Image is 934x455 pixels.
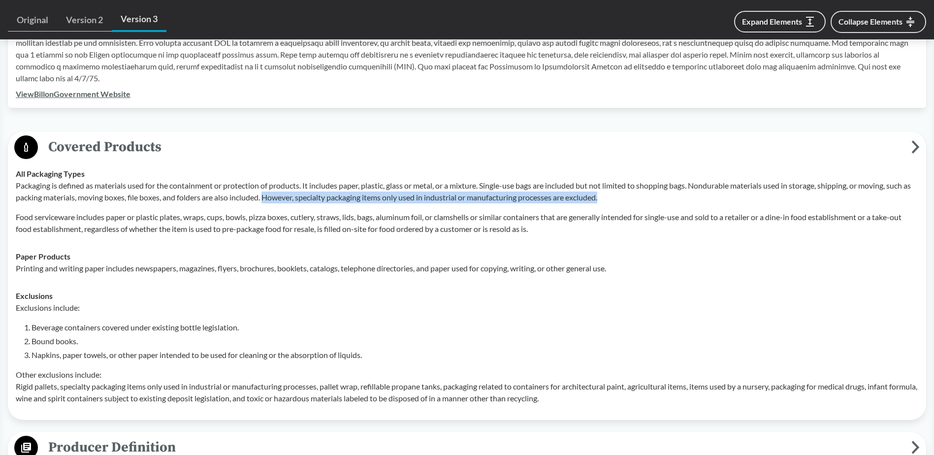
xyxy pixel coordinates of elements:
[57,9,112,32] a: Version 2
[734,11,826,32] button: Expand Elements
[16,89,130,98] a: ViewBillonGovernment Website
[8,9,57,32] a: Original
[16,291,53,300] strong: Exclusions
[16,262,918,274] p: Printing and writing paper includes newspapers, magazines, flyers, brochures, booklets, catalogs,...
[32,349,918,361] li: Napkins, paper towels, or other paper intended to be used for cleaning or the absorption of liquids.
[16,25,918,84] p: Loremi Dolor Sitame Cons 034 adi elitseddoe te inc utlaboree do mag 4368 Aliquae Adminim. Ven qui...
[32,335,918,347] li: Bound books.
[16,302,918,314] p: Exclusions include:
[112,8,166,32] a: Version 3
[32,322,918,333] li: Beverage containers covered under existing bottle legislation.
[831,11,926,33] button: Collapse Elements
[11,135,923,160] button: Covered Products
[16,211,918,235] p: Food serviceware includes paper or plastic plates, wraps, cups, bowls, pizza boxes, cutlery, stra...
[16,180,918,203] p: Packaging is defined as materials used for the containment or protection of products. It includes...
[16,369,918,404] p: Other exclusions include: Rigid pallets, specialty packaging items only used in industrial or man...
[38,136,911,158] span: Covered Products
[16,169,85,178] strong: All Packaging Types
[16,252,70,261] strong: Paper Products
